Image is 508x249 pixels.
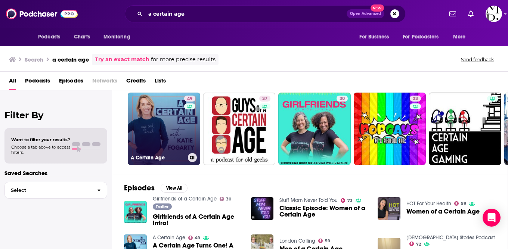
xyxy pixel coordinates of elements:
a: 72 [409,242,421,246]
img: Girlfriends of A Certain Age Intro! [124,201,147,224]
span: Podcasts [38,32,60,42]
p: Saved Searches [4,169,107,177]
a: EpisodesView All [124,183,188,193]
span: 30 [340,95,345,103]
a: All [9,75,16,90]
a: 33 [354,93,426,165]
h2: Episodes [124,183,155,193]
a: 49 [184,96,195,102]
button: open menu [98,30,140,44]
span: 73 [347,199,353,202]
span: 59 [461,202,466,205]
h3: A Certain Age [131,155,185,161]
span: Charts [74,32,90,42]
a: Girlfriends of a Certain Age [153,196,217,202]
a: 59 [318,239,330,243]
button: open menu [398,30,449,44]
button: open menu [33,30,70,44]
a: Women of a Certain Age [406,208,480,215]
a: 49 [188,236,201,240]
span: 49 [195,236,200,240]
a: Credits [126,75,146,90]
a: 30 [278,93,351,165]
a: Classic Episode: Women of a Certain Age [279,205,369,218]
input: Search podcasts, credits, & more... [145,8,347,20]
button: Open AdvancedNew [347,9,384,18]
span: Want to filter your results? [11,137,70,142]
span: Select [5,188,91,193]
a: 37 [259,96,270,102]
button: Select [4,182,107,199]
span: 49 [187,95,192,103]
a: 30 [337,96,348,102]
a: Show notifications dropdown [465,7,477,20]
img: User Profile [486,6,502,22]
a: 30 [220,197,232,201]
div: Open Intercom Messenger [483,209,501,227]
a: Mormon Stories Podcast [406,234,495,241]
span: For Podcasters [403,32,439,42]
a: HOT For Your Health [406,200,451,207]
a: London Calling [279,238,315,244]
span: Logged in as melissa26784 [486,6,502,22]
button: View All [161,184,188,193]
span: New [371,4,384,12]
a: 73 [341,198,353,203]
div: Search podcasts, credits, & more... [125,5,406,22]
h3: Search [25,56,43,63]
a: 37 [203,93,276,165]
img: Classic Episode: Women of a Certain Age [251,197,274,220]
a: Lists [155,75,166,90]
span: 72 [416,243,421,246]
h3: a certain age [52,56,89,63]
span: Trailer [156,205,168,209]
span: 30 [226,197,231,201]
span: for more precise results [151,55,216,64]
button: open menu [448,30,475,44]
a: 59 [454,201,466,206]
a: Stuff Mom Never Told You [279,197,338,203]
button: Send feedback [459,56,496,63]
span: Open Advanced [350,12,381,16]
a: Podcasts [25,75,50,90]
span: 37 [262,95,267,103]
a: Charts [69,30,95,44]
img: Women of a Certain Age [378,197,400,220]
button: open menu [354,30,398,44]
span: 59 [325,239,330,243]
span: More [453,32,466,42]
a: Girlfriends of A Certain Age Intro! [153,214,242,226]
a: 49A Certain Age [128,93,200,165]
a: Show notifications dropdown [446,7,459,20]
a: Episodes [59,75,83,90]
h2: Filter By [4,110,107,121]
button: Show profile menu [486,6,502,22]
img: Podchaser - Follow, Share and Rate Podcasts [6,7,78,21]
a: Try an exact match [95,55,149,64]
span: Choose a tab above to access filters. [11,144,70,155]
span: Networks [92,75,117,90]
a: 33 [410,96,421,102]
span: For Business [359,32,389,42]
a: A Certain Age [153,234,185,241]
span: 33 [413,95,418,103]
span: Monitoring [103,32,130,42]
